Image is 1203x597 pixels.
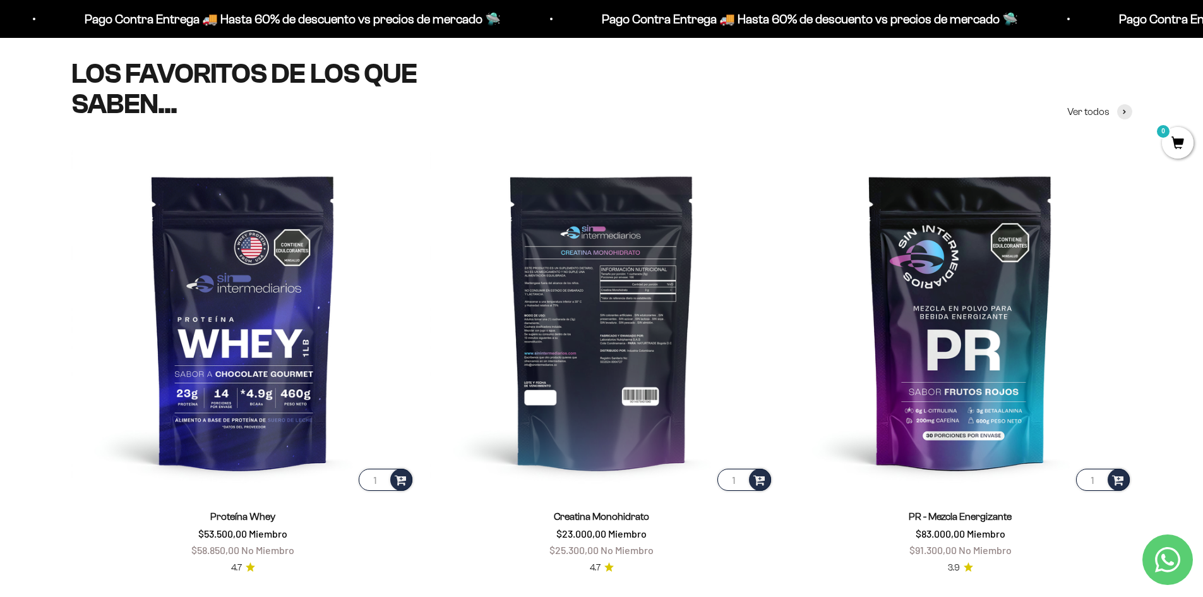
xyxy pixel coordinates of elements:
a: 4.74.7 de 5.0 estrellas [590,561,614,575]
span: $23.000,00 [556,528,606,540]
span: No Miembro [241,544,294,556]
a: Ver todos [1067,104,1132,120]
span: $25.300,00 [549,544,599,556]
span: 4.7 [590,561,601,575]
split-lines: LOS FAVORITOS DE LOS QUE SABEN... [71,58,417,119]
span: No Miembro [959,544,1012,556]
span: 3.9 [948,561,960,575]
a: 4.74.7 de 5.0 estrellas [231,561,255,575]
a: Proteína Whey [210,511,275,522]
span: 4.7 [231,561,242,575]
span: $83.000,00 [916,528,965,540]
a: PR - Mezcla Energizante [909,511,1012,522]
p: Pago Contra Entrega 🚚 Hasta 60% de descuento vs precios de mercado 🛸 [579,9,995,29]
span: Miembro [249,528,287,540]
span: $58.850,00 [191,544,239,556]
span: Ver todos [1067,104,1110,120]
a: 0 [1162,137,1194,151]
span: Miembro [608,528,647,540]
a: 3.93.9 de 5.0 estrellas [948,561,973,575]
img: Creatina Monohidrato [430,150,774,493]
span: No Miembro [601,544,654,556]
p: Pago Contra Entrega 🚚 Hasta 60% de descuento vs precios de mercado 🛸 [62,9,478,29]
a: Creatina Monohidrato [554,511,649,522]
mark: 0 [1156,124,1171,139]
span: Miembro [967,528,1005,540]
span: $53.500,00 [198,528,247,540]
span: $91.300,00 [909,544,957,556]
